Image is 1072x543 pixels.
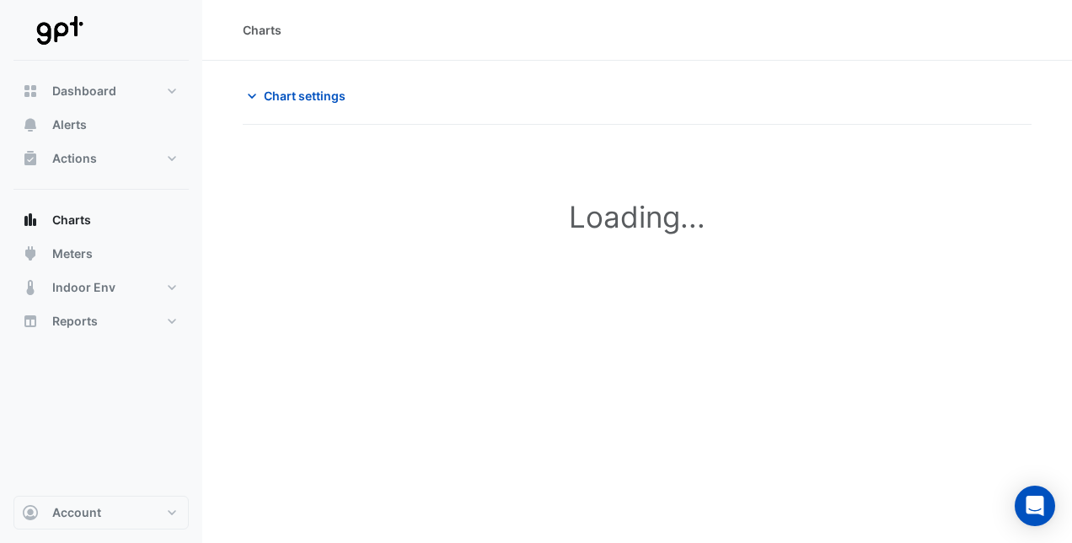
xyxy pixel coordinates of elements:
[52,83,116,99] span: Dashboard
[22,313,39,330] app-icon: Reports
[13,203,189,237] button: Charts
[13,142,189,175] button: Actions
[1015,486,1055,526] div: Open Intercom Messenger
[243,21,281,39] div: Charts
[22,245,39,262] app-icon: Meters
[13,496,189,530] button: Account
[52,313,98,330] span: Reports
[280,199,994,234] h1: Loading...
[20,13,96,47] img: Company Logo
[13,304,189,338] button: Reports
[13,271,189,304] button: Indoor Env
[52,116,87,133] span: Alerts
[52,245,93,262] span: Meters
[52,150,97,167] span: Actions
[52,212,91,228] span: Charts
[52,279,115,296] span: Indoor Env
[22,150,39,167] app-icon: Actions
[22,83,39,99] app-icon: Dashboard
[13,237,189,271] button: Meters
[243,81,356,110] button: Chart settings
[13,108,189,142] button: Alerts
[52,504,101,521] span: Account
[13,74,189,108] button: Dashboard
[22,212,39,228] app-icon: Charts
[22,116,39,133] app-icon: Alerts
[22,279,39,296] app-icon: Indoor Env
[264,87,346,105] span: Chart settings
